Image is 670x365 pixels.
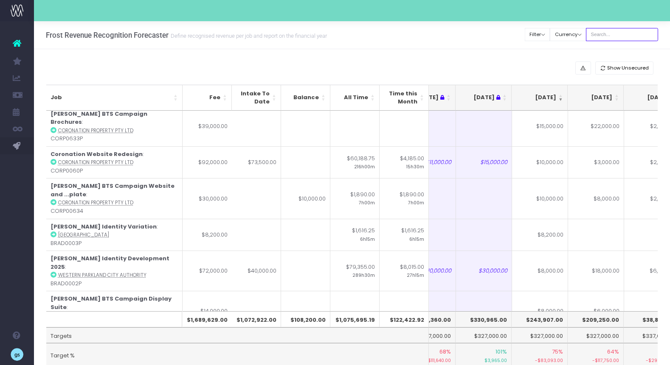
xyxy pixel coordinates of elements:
[568,85,624,111] th: Sep 25: activate to sort column ascending
[51,110,147,126] strong: [PERSON_NAME] BTS Campaign Brochures
[439,348,451,356] span: 68%
[330,311,380,327] th: $1,075,695.19
[512,146,568,178] td: $10,000.00
[46,106,183,146] td: : CORP0633P
[359,198,375,206] small: 7h00m
[568,146,624,178] td: $3,000.00
[46,146,183,178] td: : CORP0060P
[232,311,281,327] th: $1,072,922.00
[46,291,183,331] td: : CORP00636
[456,85,512,111] th: Jul 25 : activate to sort column ascending
[516,356,563,364] small: -$83,093.00
[183,291,232,331] td: $14,000.00
[51,223,157,231] strong: [PERSON_NAME] Identity Variation
[183,85,232,111] th: Fee: activate to sort column ascending
[281,178,330,218] td: $10,000.00
[46,31,327,39] h3: Frost Revenue Recognition Forecaster
[330,178,380,218] td: $1,890.00
[568,311,624,327] th: $209,250.00
[456,146,512,178] td: $15,000.00
[408,198,424,206] small: 7h00m
[512,251,568,291] td: $8,000.00
[330,251,380,291] td: $79,355.00
[456,311,512,327] th: $330,965.00
[51,150,143,158] strong: Coronation Website Redesign
[495,348,507,356] span: 101%
[183,146,232,178] td: $92,000.00
[512,311,568,327] th: $243,907.00
[568,178,624,218] td: $8,000.00
[380,146,429,178] td: $4,185.00
[568,327,624,343] td: $327,000.00
[232,85,281,111] th: Intake To Date: activate to sort column ascending
[406,162,424,170] small: 15h30m
[512,327,568,343] td: $327,000.00
[46,178,183,218] td: : CORP00634
[281,85,330,111] th: Balance: activate to sort column ascending
[11,348,23,361] img: images/default_profile_image.png
[330,219,380,251] td: $1,616.25
[380,219,429,251] td: $1,616.25
[232,146,281,178] td: $73,500.00
[51,182,175,198] strong: [PERSON_NAME] BTS Campaign Website and ...plate
[380,311,429,327] th: $122,422.92
[46,327,429,343] td: Targets
[607,64,649,72] span: Show Unsecured
[525,28,550,41] button: Filter
[586,28,658,41] input: Search...
[46,85,183,111] th: Job: activate to sort column ascending
[46,251,183,291] td: : BRAD0002P
[380,178,429,218] td: $1,890.00
[58,272,146,279] abbr: Western Parkland City Authority
[281,311,330,327] th: $108,200.00
[512,219,568,251] td: $8,200.00
[232,251,281,291] td: $40,000.00
[51,295,172,311] strong: [PERSON_NAME] BTS Campaign Display Suite
[360,235,375,242] small: 6h15m
[512,106,568,146] td: $15,000.00
[330,146,380,178] td: $60,188.75
[512,291,568,331] td: $8,000.00
[169,31,327,39] small: Define recognised revenue per job and report on the financial year
[354,162,375,170] small: 216h00m
[58,127,133,134] abbr: Coronation Property Pty Ltd
[380,85,429,111] th: Time this Month: activate to sort column ascending
[352,271,375,279] small: 289h30m
[409,235,424,242] small: 6h15m
[550,28,586,41] button: Currency
[183,219,232,251] td: $8,200.00
[552,348,563,356] span: 75%
[607,348,619,356] span: 64%
[58,199,133,206] abbr: Coronation Property Pty Ltd
[568,291,624,331] td: $6,000.00
[51,254,169,271] strong: [PERSON_NAME] Identity Development 2025
[460,356,507,364] small: $3,965.00
[183,311,232,327] th: $1,689,629.00
[456,327,512,343] td: $327,000.00
[568,106,624,146] td: $22,000.00
[58,231,109,238] abbr: Bradfield City Centre
[512,178,568,218] td: $10,000.00
[380,251,429,291] td: $8,015.00
[407,271,424,279] small: 27h15m
[183,106,232,146] td: $39,000.00
[46,219,183,251] td: : BRAD0003P
[58,159,133,166] abbr: Coronation Property Pty Ltd
[568,251,624,291] td: $18,000.00
[183,251,232,291] td: $72,000.00
[512,85,568,111] th: Aug 25: activate to sort column ascending
[572,356,619,364] small: -$117,750.00
[456,251,512,291] td: $30,000.00
[595,61,654,75] button: Show Unsecured
[183,178,232,218] td: $30,000.00
[330,85,380,111] th: All Time: activate to sort column ascending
